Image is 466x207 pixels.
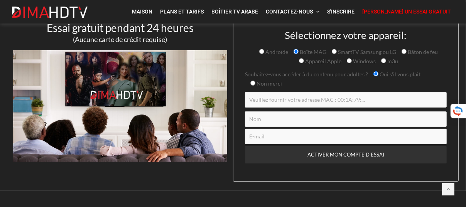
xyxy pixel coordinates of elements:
a: S'inscrire [323,4,358,20]
input: E-mail [245,129,447,144]
input: Non merci [250,81,255,86]
font: (Aucune carte de crédit requise) [73,35,167,44]
font: [PERSON_NAME] un essai gratuit [362,8,451,15]
a: [PERSON_NAME] un essai gratuit [358,4,455,20]
font: SmartTV Samsung ou LG [338,49,396,55]
font: Non merci [257,80,282,87]
font: Boîtier TV arabe [211,8,258,15]
input: SmartTV Samsung ou LG [332,49,337,54]
font: Essai gratuit pendant 24 heures [47,21,194,34]
font: Bâton de feu [408,49,438,55]
input: m3u [381,58,386,63]
font: Souhaitez-vous accéder à du contenu pour adultes ? [245,71,368,77]
a: Plans et tarifs [156,4,208,20]
font: Appareil Apple [305,58,341,64]
input: Bâton de feu [402,49,407,54]
font: m3u [387,58,398,64]
input: Windows [347,58,352,63]
input: Veuillez fournir votre adresse MAC : 00:1A:79:... [245,92,447,108]
input: ACTIVER MON COMPTE D'ESSAI [245,146,447,163]
font: Boîte MAG [300,49,326,55]
img: Dima HDTV [11,6,88,19]
a: Contactez-nous [262,4,323,20]
font: Plans et tarifs [160,8,204,15]
font: Windows [353,58,376,64]
input: Oui s'il vous plait [373,71,378,76]
input: Appareil Apple [299,58,304,63]
input: Boîte MAG [294,49,299,54]
a: Maison [128,4,156,20]
input: Nom [245,111,447,127]
a: Retour en haut [442,183,454,195]
font: Oui s'il vous plait [380,71,420,77]
font: Maison [132,8,152,15]
font: Contactez-nous [266,8,313,15]
a: Boîtier TV arabe [208,4,262,20]
font: Sélectionnez votre appareil: [285,29,407,41]
font: S'inscrire [327,8,355,15]
input: Androïde [259,49,264,54]
font: Androïde [265,49,288,55]
form: Formulaire de contact [239,30,452,181]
